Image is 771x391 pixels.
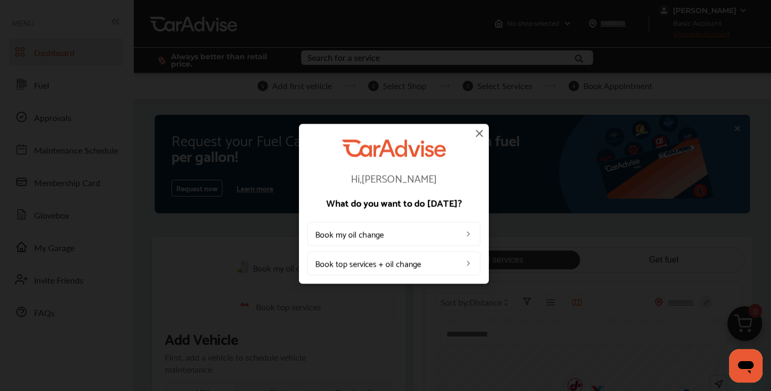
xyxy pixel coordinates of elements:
[464,259,473,268] img: left_arrow_icon.0f472efe.svg
[729,349,763,383] iframe: Button to launch messaging window
[307,222,480,246] a: Book my oil change
[307,173,480,183] p: Hi, [PERSON_NAME]
[307,252,480,276] a: Book top services + oil change
[464,230,473,238] img: left_arrow_icon.0f472efe.svg
[307,198,480,208] p: What do you want to do [DATE]?
[342,139,446,157] img: CarAdvise Logo
[473,127,486,139] img: close-icon.a004319c.svg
